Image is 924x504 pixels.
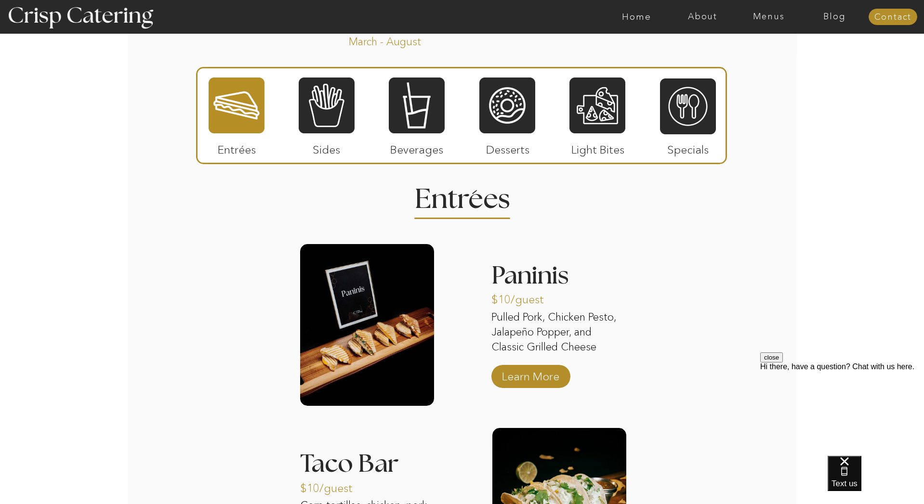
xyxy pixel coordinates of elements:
[491,263,625,294] h3: Paninis
[828,456,924,504] iframe: podium webchat widget bubble
[670,12,736,22] a: About
[491,283,555,311] p: $10/guest
[869,13,917,22] a: Contact
[566,133,630,161] p: Light Bites
[205,133,269,161] p: Entrées
[736,12,802,22] a: Menus
[300,472,364,500] p: $10/guest
[294,133,358,161] p: Sides
[802,12,868,22] a: Blog
[604,12,670,22] a: Home
[415,186,509,205] h2: Entrees
[656,133,720,161] p: Specials
[349,35,481,46] p: March - August
[300,452,434,464] h3: Taco Bar
[384,133,449,161] p: Beverages
[491,310,625,356] p: Pulled Pork, Chicken Pesto, Jalapeño Popper, and Classic Grilled Cheese
[475,133,540,161] p: Desserts
[760,352,924,468] iframe: podium webchat widget prompt
[499,360,563,388] a: Learn More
